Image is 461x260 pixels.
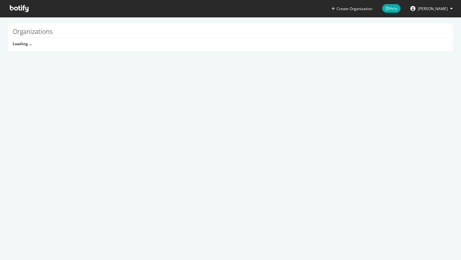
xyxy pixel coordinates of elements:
[13,41,32,46] strong: Loading ...
[405,3,458,14] button: [PERSON_NAME]
[382,4,401,13] span: Help
[13,28,448,38] h1: Organizations
[331,6,373,12] button: Create Organization
[418,6,448,11] span: Jason Mandragona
